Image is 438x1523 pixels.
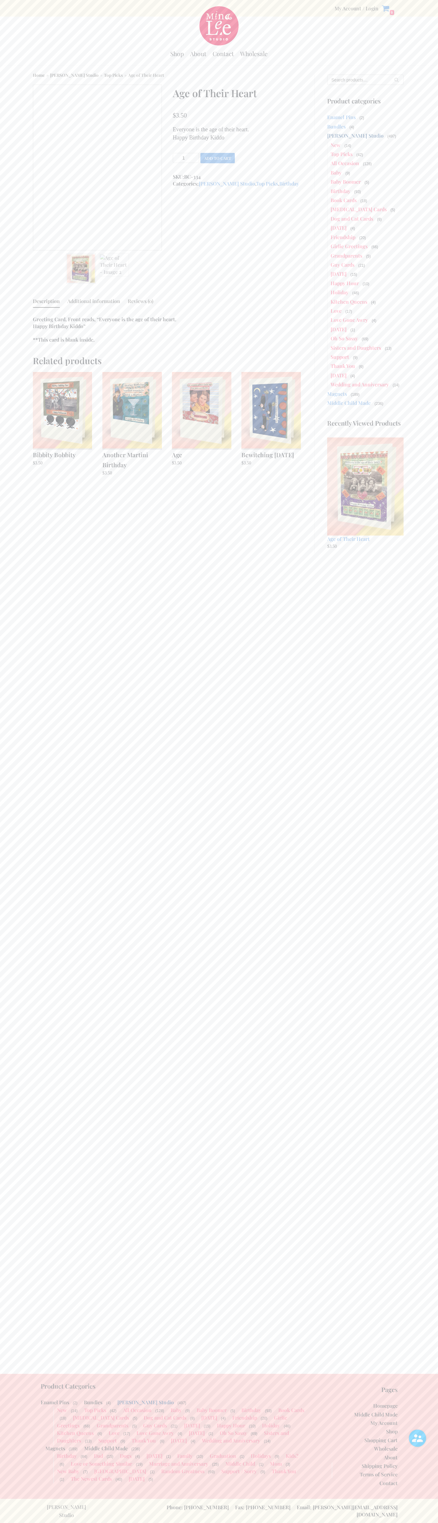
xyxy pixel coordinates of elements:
span: (21) [170,1423,178,1429]
a: Happy Hour [217,1422,245,1429]
a: Contact [213,50,234,58]
span: (1) [149,1469,155,1475]
a: New Baby [57,1468,79,1474]
span: (10) [196,1454,204,1459]
a: About [190,50,206,58]
span: (17) [345,309,353,314]
p: Everyone is the age of their heart. Happy Birthday Kiddo [173,125,302,142]
a: Shop [170,50,184,58]
span: (4) [370,300,376,305]
a: [DATE] [331,326,347,332]
span: (6) [159,1438,165,1444]
a: Terms of Service [360,1471,398,1478]
img: Age of Their Heart - Image 2 [99,254,129,276]
input: Product quantity [173,153,199,163]
span: (6) [358,364,364,369]
a: Magnets [45,1445,65,1452]
a: Enamel Pins [41,1399,69,1405]
span: (1) [59,1477,65,1482]
img: Bibbity Bobbity [33,372,92,448]
a: Random Greatness [161,1468,204,1474]
a: Description [33,295,60,307]
a: Family [177,1452,193,1459]
span: (42) [109,1408,117,1414]
a: About [384,1454,398,1461]
a: Love [109,1430,120,1436]
a: Love [331,307,342,314]
span: (497) [177,1400,187,1406]
a: Magnets [327,390,347,397]
a: Thank You [131,1437,156,1444]
span: (10) [362,281,370,287]
span: » [123,72,128,78]
a: [DATE] [331,270,347,277]
a: My Account / Login [335,5,379,12]
span: » [99,72,104,78]
span: $ [241,461,244,465]
a: Middle Child Made [354,1411,398,1418]
span: (4) [371,318,377,323]
a: Additional information [67,295,120,307]
span: (5) [132,1416,138,1421]
a: Middle Child Made [327,400,371,406]
span: (5) [148,1477,154,1482]
a: Wholesale [240,50,268,58]
a: [DATE] [331,372,347,379]
span: $ [173,112,176,119]
span: (93) [353,189,361,195]
a: [GEOGRAPHIC_DATA] [94,1468,146,1474]
span: (4) [190,1438,196,1444]
a: Oh So Sassy [220,1430,247,1436]
span: (128) [362,161,372,167]
a: Book Cards [331,197,357,203]
a: Girlie Greetings [331,243,368,249]
a: Bewitching [DATE] $3.50 [241,372,301,467]
a: My Account [370,1420,398,1426]
span: (15) [350,272,358,277]
a: Love Gone Awry [331,317,368,323]
span: (17) [123,1431,131,1437]
span: $ [172,461,174,465]
img: Age of Their Heart [66,254,96,284]
a: [DATE] [129,1475,145,1482]
div: Secondary Menu [335,5,379,12]
span: (189) [68,1446,78,1452]
input: Search products… [327,75,404,85]
span: (8) [376,217,382,222]
span: (40) [115,1477,123,1482]
img: Age of Their Heart [33,85,162,250]
a: Dogs [120,1452,131,1459]
span: (1) [350,327,356,333]
a: Girlie Greetings [57,1414,287,1428]
a: Holiday [331,289,348,296]
a: Top Picks [256,180,278,187]
span: (69) [250,1431,258,1437]
a: Wholesale [374,1445,398,1452]
span: (4) [349,124,355,130]
span: (14) [263,1438,271,1444]
span: (497) [387,133,397,139]
a: All Occasion [123,1407,152,1413]
span: (46) [352,290,359,296]
span: (9) [352,355,358,360]
a: [DATE] [147,1452,162,1459]
span: (69) [361,336,369,342]
span: SKU: [173,173,302,180]
span: (13) [84,1438,92,1444]
a: Wedding and Anniversary [331,381,389,388]
span: (9) [120,1438,126,1444]
a: [DATE] [189,1430,205,1436]
p: Phone: [PHONE_NUMBER] Fax: [PHONE_NUMBER] Email: [PERSON_NAME][EMAIL_ADDRESS][DOMAIN_NAME] [135,1504,398,1518]
span: (5) [230,1408,236,1414]
span: Age of Their Heart [327,536,370,542]
a: 0 [382,4,394,12]
a: Kitchen Queens [331,298,367,305]
a: Homepage [373,1402,398,1409]
a: Kitchen Queens [57,1430,94,1436]
a: All Occasion [331,160,359,166]
bdi: 3.50 [241,461,251,465]
span: (46) [283,1423,291,1429]
span: (236) [374,401,384,406]
span: $ [327,544,329,549]
a: [DATE] [201,1414,217,1421]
